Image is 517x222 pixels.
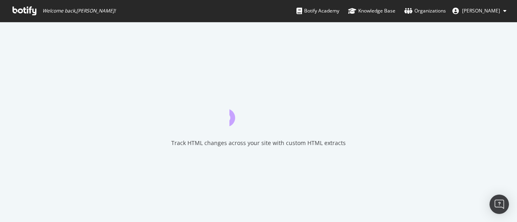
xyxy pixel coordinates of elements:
div: Open Intercom Messenger [490,195,509,214]
div: Botify Academy [296,7,339,15]
div: animation [229,97,288,126]
div: Organizations [404,7,446,15]
span: Olena Astafieva [462,7,500,14]
span: Welcome back, [PERSON_NAME] ! [42,8,116,14]
div: Knowledge Base [348,7,395,15]
button: [PERSON_NAME] [446,4,513,17]
div: Track HTML changes across your site with custom HTML extracts [171,139,346,147]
